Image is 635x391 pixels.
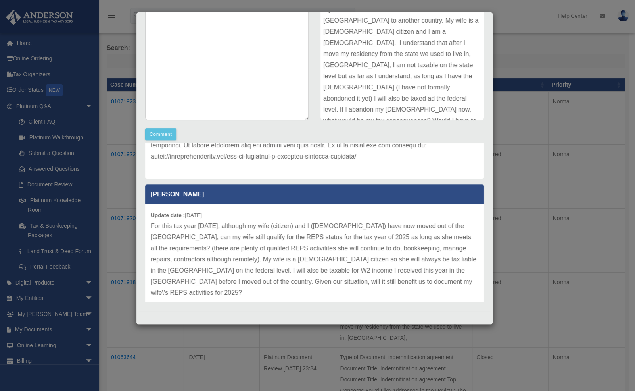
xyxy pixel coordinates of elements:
[145,184,484,204] p: [PERSON_NAME]
[151,212,202,218] small: [DATE]
[151,212,185,218] b: Update date :
[151,221,478,298] p: For this tax year [DATE], although my wife (citizen) and I ([DEMOGRAPHIC_DATA]) have now moved ou...
[320,1,484,120] div: My wife and I have now moved out of the [GEOGRAPHIC_DATA] to another country. My wife is a [DEMOG...
[145,128,176,140] button: Comment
